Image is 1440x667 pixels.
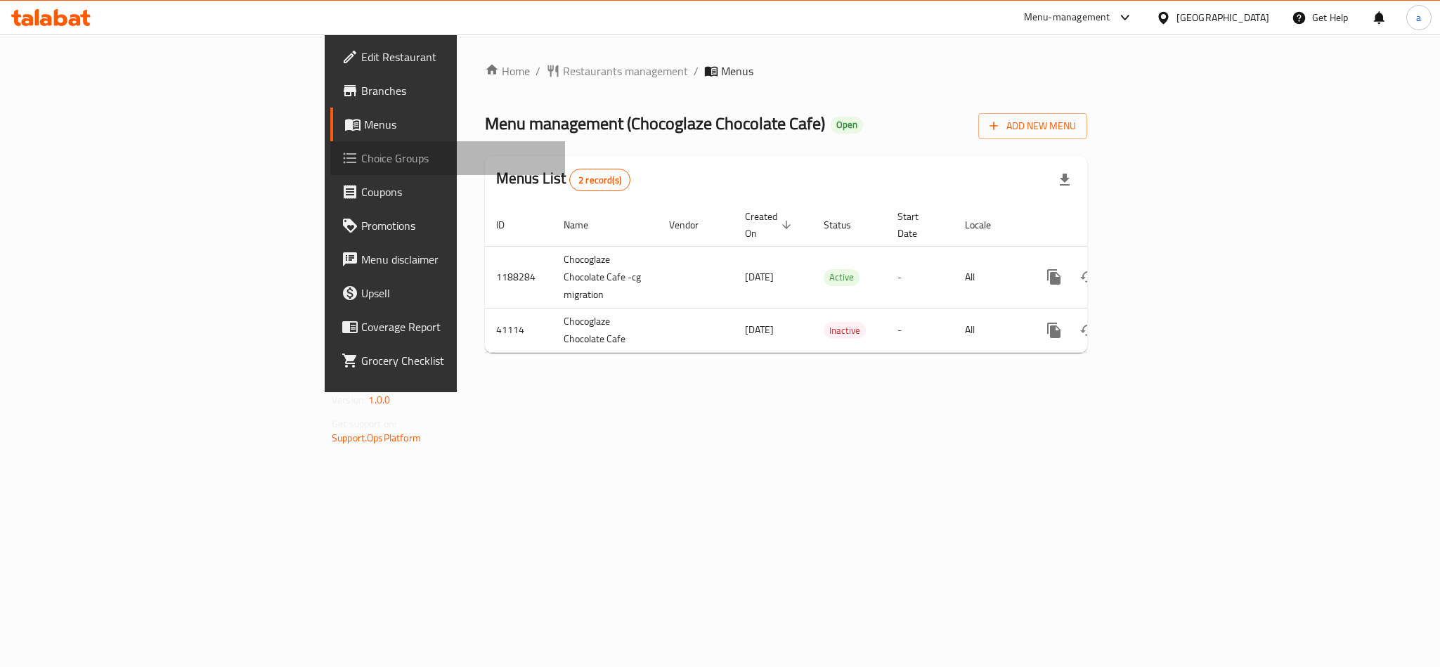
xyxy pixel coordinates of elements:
[1048,163,1082,197] div: Export file
[361,150,554,167] span: Choice Groups
[721,63,753,79] span: Menus
[361,251,554,268] span: Menu disclaimer
[831,117,863,134] div: Open
[1071,260,1105,294] button: Change Status
[886,246,954,308] td: -
[1071,313,1105,347] button: Change Status
[563,63,688,79] span: Restaurants management
[496,216,523,233] span: ID
[824,269,860,285] span: Active
[1037,260,1071,294] button: more
[332,391,366,409] span: Version:
[485,63,1087,79] nav: breadcrumb
[361,285,554,302] span: Upsell
[570,174,630,187] span: 2 record(s)
[886,308,954,352] td: -
[831,119,863,131] span: Open
[330,344,565,377] a: Grocery Checklist
[330,40,565,74] a: Edit Restaurant
[1176,10,1269,25] div: [GEOGRAPHIC_DATA]
[1416,10,1421,25] span: a
[824,269,860,286] div: Active
[745,208,796,242] span: Created On
[564,216,607,233] span: Name
[364,116,554,133] span: Menus
[552,246,658,308] td: Chocoglaze Chocolate Cafe -cg migration
[745,320,774,339] span: [DATE]
[496,168,630,191] h2: Menus List
[361,217,554,234] span: Promotions
[954,246,1026,308] td: All
[669,216,717,233] span: Vendor
[569,169,630,191] div: Total records count
[546,63,688,79] a: Restaurants management
[361,183,554,200] span: Coupons
[368,391,390,409] span: 1.0.0
[824,216,869,233] span: Status
[694,63,699,79] li: /
[330,209,565,242] a: Promotions
[361,318,554,335] span: Coverage Report
[1026,204,1183,247] th: Actions
[330,141,565,175] a: Choice Groups
[485,108,825,139] span: Menu management ( Chocoglaze Chocolate Cafe )
[332,415,396,433] span: Get support on:
[330,108,565,141] a: Menus
[1024,9,1110,26] div: Menu-management
[897,208,937,242] span: Start Date
[361,48,554,65] span: Edit Restaurant
[330,175,565,209] a: Coupons
[990,117,1076,135] span: Add New Menu
[1037,313,1071,347] button: more
[330,242,565,276] a: Menu disclaimer
[330,310,565,344] a: Coverage Report
[485,204,1183,353] table: enhanced table
[361,82,554,99] span: Branches
[824,323,866,339] span: Inactive
[361,352,554,369] span: Grocery Checklist
[330,74,565,108] a: Branches
[824,322,866,339] div: Inactive
[745,268,774,286] span: [DATE]
[978,113,1087,139] button: Add New Menu
[965,216,1009,233] span: Locale
[332,429,421,447] a: Support.OpsPlatform
[330,276,565,310] a: Upsell
[552,308,658,352] td: Chocoglaze Chocolate Cafe
[954,308,1026,352] td: All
